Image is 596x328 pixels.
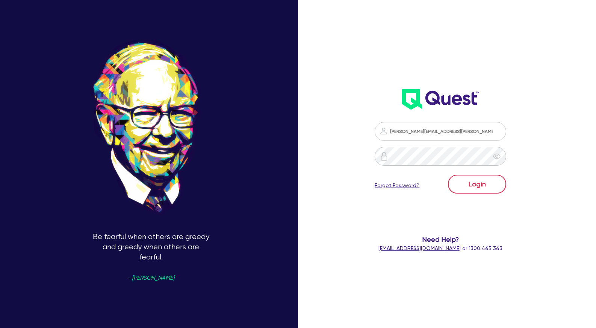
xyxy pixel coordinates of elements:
span: eye [493,153,501,160]
a: Forgot Password? [375,182,419,189]
span: - [PERSON_NAME] [127,275,174,281]
button: Login [448,175,506,194]
img: icon-password [380,152,389,161]
img: icon-password [379,127,388,136]
a: [EMAIL_ADDRESS][DOMAIN_NAME] [378,245,461,251]
img: wH2k97JdezQIQAAAABJRU5ErkJggg== [402,89,479,110]
span: Need Help? [363,234,518,244]
span: or 1300 465 363 [378,245,502,251]
input: Email address [375,122,506,141]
